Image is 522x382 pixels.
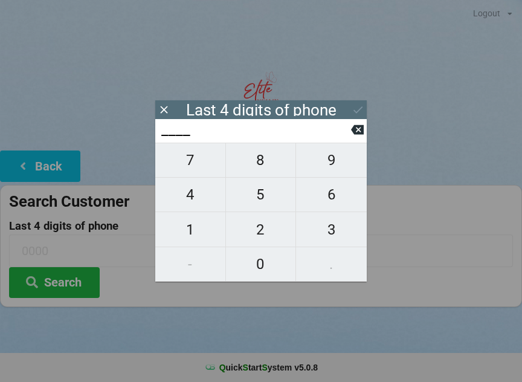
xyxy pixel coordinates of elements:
button: 4 [155,178,226,212]
span: 7 [155,147,225,173]
span: 0 [226,251,296,277]
button: 9 [296,143,367,178]
button: 8 [226,143,297,178]
button: 7 [155,143,226,178]
button: 1 [155,212,226,247]
span: 2 [226,217,296,242]
span: 9 [296,147,367,173]
button: 3 [296,212,367,247]
span: 6 [296,182,367,207]
button: 2 [226,212,297,247]
button: 5 [226,178,297,212]
span: 8 [226,147,296,173]
span: 4 [155,182,225,207]
button: 0 [226,247,297,282]
div: Last 4 digits of phone [186,104,337,116]
button: 6 [296,178,367,212]
span: 5 [226,182,296,207]
span: 3 [296,217,367,242]
span: 1 [155,217,225,242]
